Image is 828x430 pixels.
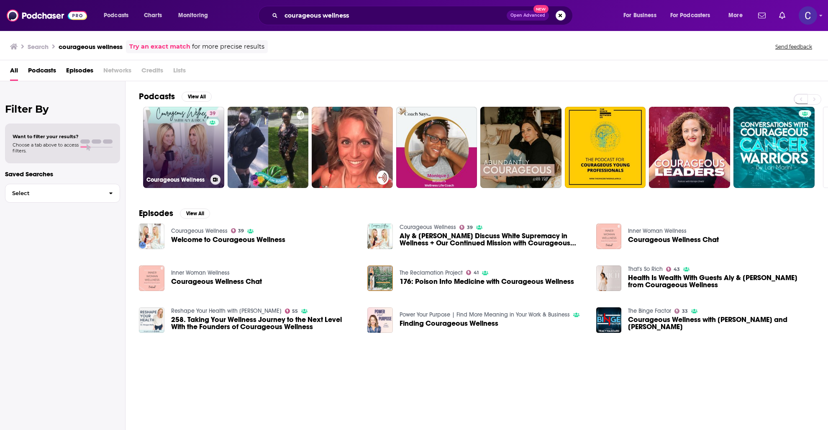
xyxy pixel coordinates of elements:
span: More [728,10,743,21]
span: Open Advanced [510,13,545,18]
a: 39 [206,110,219,117]
img: Finding Courageous Wellness [367,307,393,333]
a: Aly & Erica Discuss White Supremacy in Wellness + Our Continued Mission with Courageous Wellness [367,224,393,249]
img: User Profile [799,6,817,25]
a: 43 [666,267,680,272]
span: Courageous Wellness with [PERSON_NAME] and [PERSON_NAME] [628,316,815,330]
img: Welcome to Courageous Wellness [139,224,164,249]
a: Episodes [66,64,93,81]
span: 41 [474,271,479,275]
span: Want to filter your results? [13,134,79,139]
span: 33 [682,309,688,313]
a: 176: Poison Into Medicine with Courageous Wellness [400,278,574,285]
img: 258. Taking Your Wellness Journey to the Next Level With the Founders of Courageous Wellness [139,307,164,333]
a: Courageous Wellness [171,227,228,234]
div: Search podcasts, credits, & more... [266,6,581,25]
a: Reshape Your Health with Dr. Morgan Nolte [171,307,282,314]
span: 43 [674,268,680,271]
button: Open AdvancedNew [507,10,549,21]
button: View All [182,92,212,102]
div: v 4.0.25 [23,13,41,20]
span: for more precise results [192,42,264,51]
h2: Episodes [139,208,173,219]
a: Show notifications dropdown [755,8,769,23]
img: tab_keywords_by_traffic_grey.svg [83,49,90,55]
div: Keywords by Traffic [92,49,141,55]
button: open menu [172,9,219,22]
a: That's So Rich [628,265,663,273]
a: Courageous Wellness Chat [628,236,719,243]
p: Saved Searches [5,170,120,178]
a: EpisodesView All [139,208,210,219]
a: Welcome to Courageous Wellness [171,236,285,243]
img: Health Is Wealth With Guests Aly & Erica from Courageous Wellness [596,265,622,291]
h2: Podcasts [139,91,175,102]
span: For Business [623,10,656,21]
span: 55 [292,309,298,313]
button: open menu [665,9,723,22]
a: The Binge Factor [628,307,671,314]
span: All [10,64,18,81]
img: logo_orange.svg [13,13,20,20]
a: Courageous Wellness Chat [171,278,262,285]
span: For Podcasters [670,10,710,21]
img: website_grey.svg [13,22,20,28]
a: Podcasts [28,64,56,81]
span: Podcasts [104,10,128,21]
button: Send feedback [773,43,815,50]
span: Aly & [PERSON_NAME] Discuss White Supremacy in Wellness + Our Continued Mission with Courageous W... [400,232,586,247]
div: Domain Overview [32,49,75,55]
a: Try an exact match [129,42,190,51]
img: 176: Poison Into Medicine with Courageous Wellness [367,265,393,291]
button: open menu [618,9,667,22]
span: Lists [173,64,186,81]
a: 41 [466,270,479,275]
a: Inner Woman Wellness [171,269,230,276]
span: New [533,5,549,13]
a: 55 [285,309,298,314]
a: PodcastsView All [139,91,212,102]
button: open menu [723,9,753,22]
img: Courageous Wellness Chat [139,265,164,291]
span: Credits [141,64,163,81]
div: Domain: [DOMAIN_NAME] [22,22,92,28]
button: Select [5,184,120,203]
a: The Reclamation Project [400,269,463,276]
span: Charts [144,10,162,21]
h2: Filter By [5,103,120,115]
button: View All [180,209,210,219]
h3: Courageous Wellness [146,176,207,183]
span: Health Is Wealth With Guests Aly & [PERSON_NAME] from Courageous Wellness [628,274,815,288]
span: Choose a tab above to access filters. [13,142,79,154]
img: Courageous Wellness with Erica Stein and Aly French [596,307,622,333]
a: Finding Courageous Wellness [400,320,498,327]
img: Courageous Wellness Chat [596,224,622,249]
a: 33 [674,309,688,314]
a: 39 [231,228,244,233]
span: 39 [238,229,244,233]
a: 39Courageous Wellness [143,107,224,188]
span: 258. Taking Your Wellness Journey to the Next Level With the Founders of Courageous Wellness [171,316,358,330]
a: Inner Woman Wellness [628,227,687,234]
img: Podchaser - Follow, Share and Rate Podcasts [7,8,87,23]
a: Aly & Erica Discuss White Supremacy in Wellness + Our Continued Mission with Courageous Wellness [400,232,586,247]
button: open menu [98,9,139,22]
a: Health Is Wealth With Guests Aly & Erica from Courageous Wellness [628,274,815,288]
a: Courageous Wellness [400,224,456,231]
span: Select [5,191,102,196]
a: 39 [459,225,473,230]
a: Power Your Purpose | Find More Meaning in Your Work & Business [400,311,570,318]
span: 39 [210,110,215,118]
